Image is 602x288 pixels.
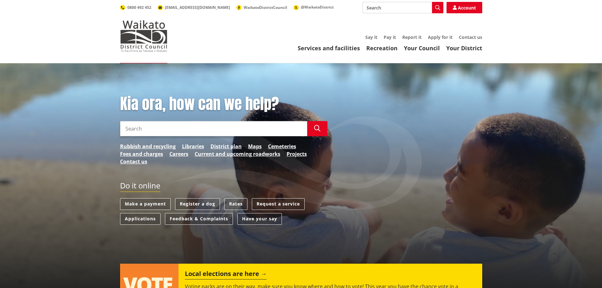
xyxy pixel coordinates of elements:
[294,4,334,10] a: @WaikatoDistrict
[195,150,280,158] a: Current and upcoming roadworks
[248,143,262,150] a: Maps
[182,143,204,150] a: Libraries
[165,213,233,225] a: Feedback & Complaints
[120,20,167,52] img: Waikato District Council - Te Kaunihera aa Takiwaa o Waikato
[362,2,443,13] input: Search input
[175,198,220,210] a: Register a dog
[169,150,188,158] a: Careers
[366,44,398,52] a: Recreation
[365,34,377,40] a: Say it
[404,44,440,52] a: Your Council
[120,143,176,150] a: Rubbish and recycling
[447,2,482,13] a: Account
[120,150,163,158] a: Fees and charges
[244,5,287,10] span: WaikatoDistrictCouncil
[384,34,396,40] a: Pay it
[120,95,327,113] h1: Kia ora, how can we help?
[237,213,282,225] a: Have your say
[268,143,296,150] a: Cemeteries
[127,5,151,10] span: 0800 492 452
[120,121,307,136] input: Search input
[301,4,334,10] span: @WaikatoDistrict
[120,213,161,225] a: Applications
[459,34,482,40] a: Contact us
[236,5,287,10] a: WaikatoDistrictCouncil
[120,181,160,192] h2: Do it online
[402,34,422,40] a: Report it
[428,34,453,40] a: Apply for it
[252,198,305,210] a: Request a service
[210,143,242,150] a: District plan
[120,198,171,210] a: Make a payment
[298,44,360,52] a: Services and facilities
[120,158,147,165] a: Contact us
[158,5,230,10] a: [EMAIL_ADDRESS][DOMAIN_NAME]
[185,270,267,279] h2: Local elections are here
[287,150,307,158] a: Projects
[165,5,230,10] span: [EMAIL_ADDRESS][DOMAIN_NAME]
[224,198,247,210] a: Rates
[446,44,482,52] a: Your District
[120,5,151,10] a: 0800 492 452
